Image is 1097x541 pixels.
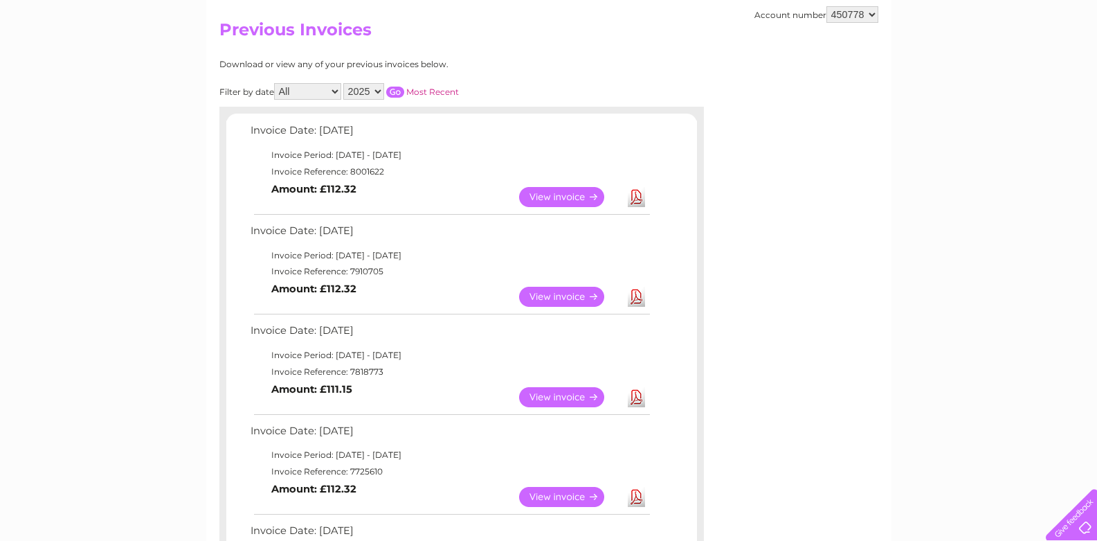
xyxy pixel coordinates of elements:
[247,463,652,480] td: Invoice Reference: 7725610
[219,20,878,46] h2: Previous Invoices
[247,263,652,280] td: Invoice Reference: 7910705
[219,83,583,100] div: Filter by date
[406,87,459,97] a: Most Recent
[519,187,621,207] a: View
[247,364,652,380] td: Invoice Reference: 7818773
[247,422,652,447] td: Invoice Date: [DATE]
[1051,59,1084,69] a: Log out
[271,283,356,295] b: Amount: £112.32
[853,59,880,69] a: Water
[247,247,652,264] td: Invoice Period: [DATE] - [DATE]
[977,59,997,69] a: Blog
[628,187,645,207] a: Download
[247,121,652,147] td: Invoice Date: [DATE]
[247,321,652,347] td: Invoice Date: [DATE]
[38,36,109,78] img: logo.png
[247,347,652,364] td: Invoice Period: [DATE] - [DATE]
[247,222,652,247] td: Invoice Date: [DATE]
[1005,59,1039,69] a: Contact
[219,60,583,69] div: Download or view any of your previous invoices below.
[888,59,918,69] a: Energy
[247,147,652,163] td: Invoice Period: [DATE] - [DATE]
[271,183,356,195] b: Amount: £112.32
[519,487,621,507] a: View
[628,387,645,407] a: Download
[628,287,645,307] a: Download
[271,483,356,495] b: Amount: £112.32
[519,287,621,307] a: View
[754,6,878,23] div: Account number
[247,163,652,180] td: Invoice Reference: 8001622
[836,7,932,24] a: 0333 014 3131
[222,8,876,67] div: Clear Business is a trading name of Verastar Limited (registered in [GEOGRAPHIC_DATA] No. 3667643...
[927,59,968,69] a: Telecoms
[247,447,652,463] td: Invoice Period: [DATE] - [DATE]
[628,487,645,507] a: Download
[519,387,621,407] a: View
[271,383,352,396] b: Amount: £111.15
